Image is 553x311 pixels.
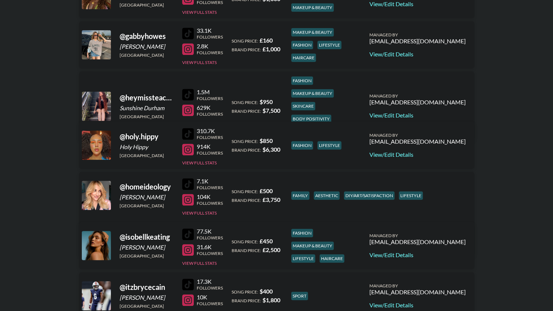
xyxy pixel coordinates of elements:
[197,294,223,301] div: 10K
[197,228,223,235] div: 77.5K
[369,138,466,145] div: [EMAIL_ADDRESS][DOMAIN_NAME]
[197,285,223,291] div: Followers
[197,104,223,111] div: 629K
[260,137,273,144] strong: $ 850
[369,251,466,259] a: View/Edit Details
[182,9,217,15] button: View Full Stats
[260,37,273,44] strong: £ 160
[182,121,217,127] button: View Full Stats
[232,239,258,244] span: Song Price:
[291,254,315,263] div: lifestyle
[291,76,313,85] div: fashion
[369,132,466,138] div: Managed By
[120,203,173,208] div: [GEOGRAPHIC_DATA]
[291,292,308,300] div: sport
[197,88,223,96] div: 1.5M
[314,191,340,200] div: aesthetic
[120,32,173,41] div: @ gabbyhowes
[263,246,280,253] strong: £ 2,500
[120,143,173,151] div: Holy Hippy
[399,191,423,200] div: lifestyle
[369,288,466,296] div: [EMAIL_ADDRESS][DOMAIN_NAME]
[197,127,223,135] div: 310.7K
[291,229,313,237] div: fashion
[120,294,173,301] div: [PERSON_NAME]
[232,47,261,52] span: Brand Price:
[197,96,223,101] div: Followers
[291,242,334,250] div: makeup & beauty
[291,141,313,149] div: fashion
[260,187,273,194] strong: £ 500
[263,196,280,203] strong: £ 3,750
[291,89,334,97] div: makeup & beauty
[232,139,258,144] span: Song Price:
[369,32,466,37] div: Managed By
[369,0,466,8] a: View/Edit Details
[197,43,223,50] div: 2.8K
[369,283,466,288] div: Managed By
[317,41,341,49] div: lifestyle
[369,51,466,58] a: View/Edit Details
[182,60,217,65] button: View Full Stats
[197,200,223,206] div: Followers
[197,301,223,306] div: Followers
[197,193,223,200] div: 104K
[120,303,173,309] div: [GEOGRAPHIC_DATA]
[120,232,173,242] div: @ isobellkeating
[120,132,173,141] div: @ holy.hippy
[263,45,280,52] strong: £ 1,000
[120,253,173,259] div: [GEOGRAPHIC_DATA]
[182,210,217,216] button: View Full Stats
[120,194,173,201] div: [PERSON_NAME]
[369,151,466,158] a: View/Edit Details
[232,38,258,44] span: Song Price:
[260,288,273,295] strong: $ 400
[369,233,466,238] div: Managed By
[232,198,261,203] span: Brand Price:
[291,28,334,36] div: makeup & beauty
[120,283,173,292] div: @ itzbrycecain
[120,2,173,8] div: [GEOGRAPHIC_DATA]
[291,41,313,49] div: fashion
[197,50,223,55] div: Followers
[232,248,261,253] span: Brand Price:
[197,27,223,34] div: 33.1K
[369,99,466,106] div: [EMAIL_ADDRESS][DOMAIN_NAME]
[197,251,223,256] div: Followers
[344,191,394,200] div: diy/art/satisfaction
[260,98,273,105] strong: $ 950
[369,302,466,309] a: View/Edit Details
[197,135,223,140] div: Followers
[291,102,315,110] div: skincare
[197,235,223,240] div: Followers
[182,160,217,166] button: View Full Stats
[197,278,223,285] div: 17.3K
[263,296,280,303] strong: $ 1,800
[291,3,334,12] div: makeup & beauty
[232,147,261,153] span: Brand Price:
[369,112,466,119] a: View/Edit Details
[369,238,466,246] div: [EMAIL_ADDRESS][DOMAIN_NAME]
[197,111,223,117] div: Followers
[120,93,173,102] div: @ heymissteacher
[260,238,273,244] strong: £ 450
[120,43,173,50] div: [PERSON_NAME]
[320,254,344,263] div: haircare
[291,115,331,123] div: body positivity
[291,53,316,62] div: haircare
[120,153,173,158] div: [GEOGRAPHIC_DATA]
[263,107,280,114] strong: $ 7,500
[197,143,223,150] div: 914K
[120,52,173,58] div: [GEOGRAPHIC_DATA]
[232,189,258,194] span: Song Price:
[197,34,223,40] div: Followers
[120,114,173,119] div: [GEOGRAPHIC_DATA]
[369,37,466,45] div: [EMAIL_ADDRESS][DOMAIN_NAME]
[232,108,261,114] span: Brand Price:
[182,260,217,266] button: View Full Stats
[197,178,223,185] div: 7.1K
[263,146,280,153] strong: $ 6,300
[369,93,466,99] div: Managed By
[120,182,173,191] div: @ homeideology
[317,141,341,149] div: lifestyle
